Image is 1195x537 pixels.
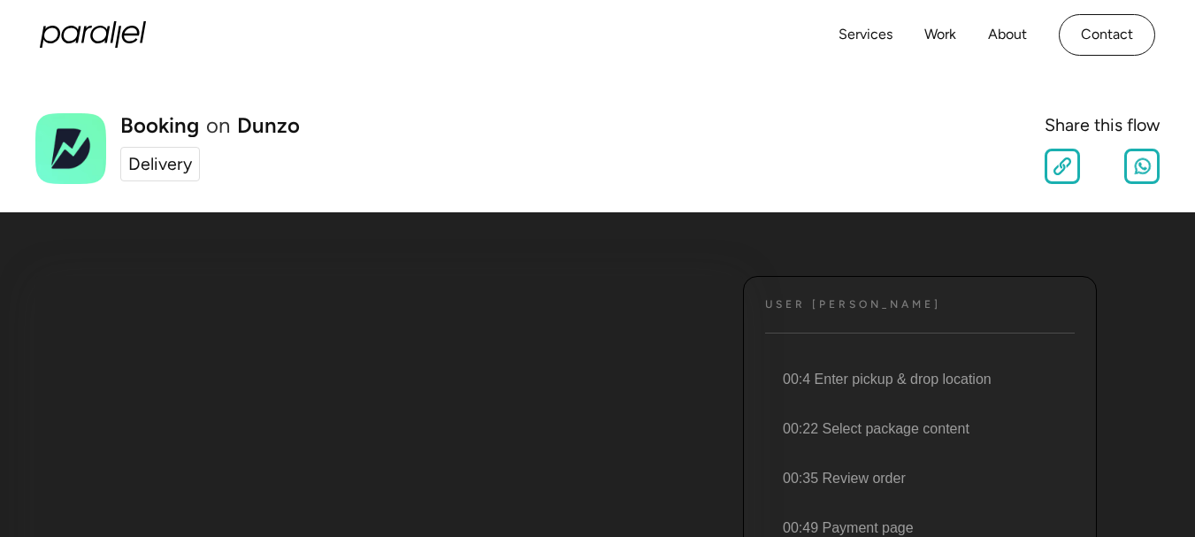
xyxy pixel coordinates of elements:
a: Services [839,22,892,48]
a: Contact [1059,14,1155,56]
li: 00:22 Select package content [762,404,1075,454]
li: 00:35 Review order [762,454,1075,503]
h4: User [PERSON_NAME] [765,298,941,311]
div: on [206,115,230,136]
a: Dunzo [237,115,300,136]
a: home [40,21,146,48]
div: Delivery [128,151,192,178]
div: Share this flow [1045,112,1160,139]
li: 00:4 Enter pickup & drop location [762,355,1075,404]
h1: Booking [120,115,199,136]
a: Delivery [120,147,200,182]
a: About [988,22,1027,48]
a: Work [924,22,956,48]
